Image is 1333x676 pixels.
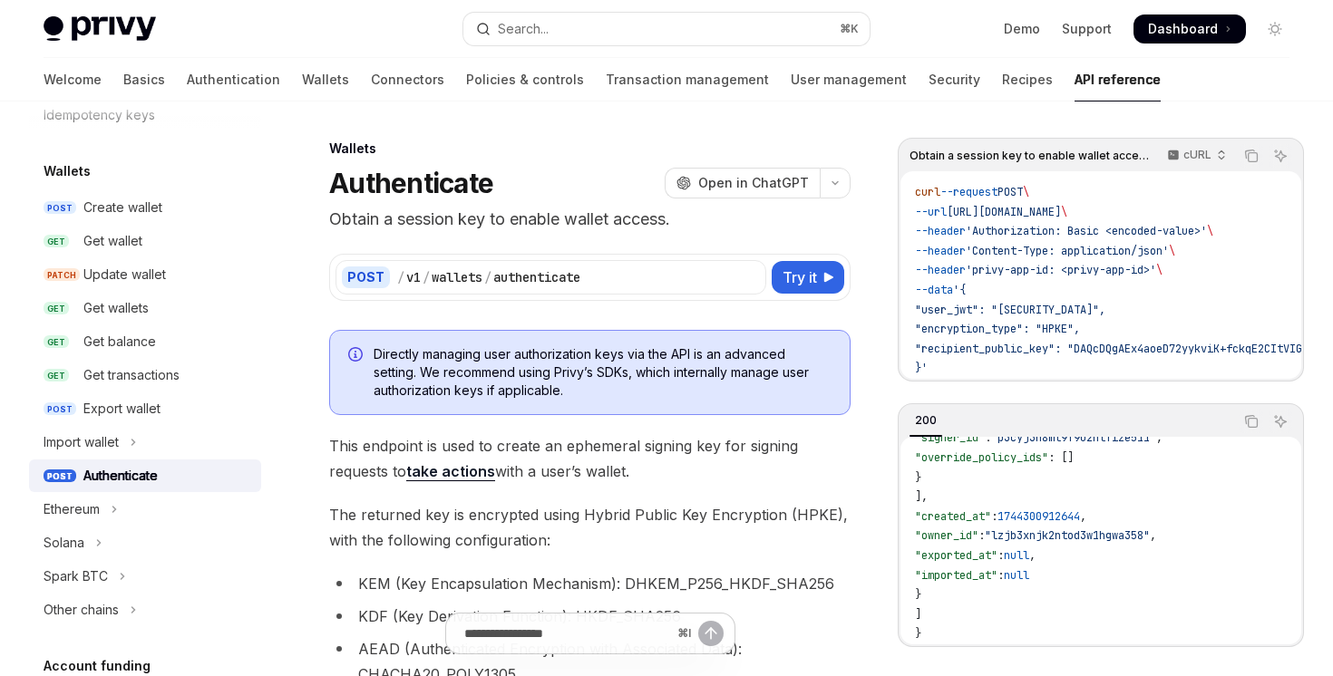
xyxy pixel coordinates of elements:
[44,235,69,248] span: GET
[1004,568,1029,583] span: null
[29,493,261,526] button: Toggle Ethereum section
[606,58,769,101] a: Transaction management
[966,263,1156,277] span: 'privy-app-id: <privy-app-id>'
[1150,528,1156,543] span: ,
[772,261,844,294] button: Try it
[698,621,724,646] button: Send message
[83,264,166,285] div: Update wallet
[493,268,580,286] div: authenticate
[342,266,390,288] div: POST
[29,560,261,593] button: Toggle Spark BTC section
[44,565,108,587] div: Spark BTC
[953,283,966,297] span: '{
[1183,148,1211,162] p: cURL
[466,58,584,101] a: Policies & controls
[1023,185,1029,199] span: \
[1002,58,1053,101] a: Recipes
[83,197,162,218] div: Create wallet
[44,599,119,621] div: Other chains
[997,509,1080,524] span: 1744300912644
[997,185,1023,199] span: POST
[947,205,1061,219] span: [URL][DOMAIN_NAME]
[978,528,985,543] span: :
[44,16,156,42] img: light logo
[783,266,817,288] span: Try it
[1062,20,1112,38] a: Support
[83,331,156,352] div: Get balance
[966,244,1169,258] span: 'Content-Type: application/json'
[29,225,261,257] a: GETGet wallet
[915,263,966,277] span: --header
[1169,244,1175,258] span: \
[1269,144,1292,168] button: Ask AI
[985,528,1150,543] span: "lzjb3xnjk2ntod3w1hgwa358"
[329,167,493,199] h1: Authenticate
[1156,430,1163,445] span: ,
[915,322,1080,336] span: "encryption_type": "HPKE",
[406,462,495,481] a: take actions
[44,335,69,349] span: GET
[915,489,928,504] span: ],
[44,369,69,382] span: GET
[329,502,851,553] span: The returned key is encrypted using Hybrid Public Key Encryption (HPKE), with the following confi...
[348,347,366,365] svg: Info
[44,268,80,282] span: PATCH
[1157,140,1234,171] button: cURL
[44,58,102,101] a: Welcome
[698,174,809,192] span: Open in ChatGPT
[329,207,851,232] p: Obtain a session key to enable wallet access.
[44,160,91,182] h5: Wallets
[463,13,869,45] button: Open search
[44,469,76,483] span: POST
[915,450,1048,465] span: "override_policy_ids"
[329,604,851,629] li: KDF (Key Derivation Function): HKDF_SHA256
[915,548,997,563] span: "exported_at"
[329,140,851,158] div: Wallets
[915,283,953,297] span: --data
[29,191,261,224] a: POSTCreate wallet
[910,149,1150,163] span: Obtain a session key to enable wallet access.
[997,548,1004,563] span: :
[1260,14,1289,43] button: Toggle dark mode
[915,568,997,583] span: "imported_at"
[915,205,947,219] span: --url
[329,433,851,484] span: This endpoint is used to create an ephemeral signing key for signing requests to with a user’s wa...
[665,168,820,198] button: Open in ChatGPT
[123,58,165,101] a: Basics
[1075,58,1161,101] a: API reference
[397,268,404,286] div: /
[44,532,84,554] div: Solana
[915,244,966,258] span: --header
[406,268,421,286] div: v1
[44,498,100,520] div: Ethereum
[791,58,907,101] a: User management
[29,526,261,559] button: Toggle Solana section
[187,58,280,101] a: Authentication
[1134,14,1246,43] a: Dashboard
[44,431,119,453] div: Import wallet
[44,302,69,315] span: GET
[83,465,158,487] div: Authenticate
[940,185,997,199] span: --request
[997,568,1004,583] span: :
[915,607,921,622] span: ]
[915,509,991,524] span: "created_at"
[1004,548,1029,563] span: null
[29,258,261,291] a: PATCHUpdate wallet
[423,268,430,286] div: /
[1156,263,1163,277] span: \
[1269,410,1292,433] button: Ask AI
[29,325,261,358] a: GETGet balance
[302,58,349,101] a: Wallets
[29,392,261,425] a: POSTExport wallet
[374,345,832,400] span: Directly managing user authorization keys via the API is an advanced setting. We recommend using ...
[1004,20,1040,38] a: Demo
[498,18,549,40] div: Search...
[840,22,859,36] span: ⌘ K
[371,58,444,101] a: Connectors
[915,626,921,641] span: }
[1061,205,1067,219] span: \
[83,398,161,420] div: Export wallet
[915,224,966,238] span: --header
[915,528,978,543] span: "owner_id"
